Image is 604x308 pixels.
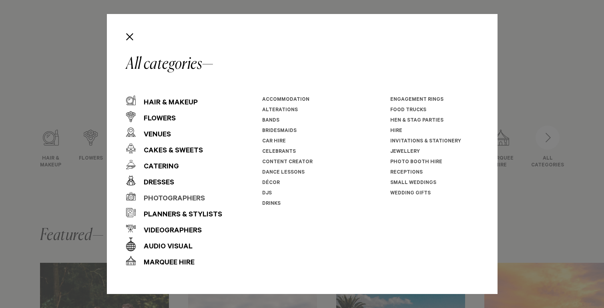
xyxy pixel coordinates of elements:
a: Food Trucks [390,108,426,113]
a: Hen & Stag Parties [390,118,443,124]
a: Venues [126,124,222,140]
a: Celebrants [262,149,296,155]
a: Engagement Rings [390,97,443,103]
a: Photographers [126,188,222,204]
a: Dance Lessons [262,170,305,176]
a: Receptions [390,170,423,176]
a: Décor [262,180,280,186]
a: Photo Booth Hire [390,160,442,165]
a: Cakes & Sweets [126,140,222,156]
a: Dresses [126,172,222,188]
a: Flowers [126,108,222,124]
a: Planners & Stylists [126,204,222,220]
a: Accommodation [262,97,309,103]
div: Audio Visual [136,239,193,255]
a: Catering [126,156,222,172]
div: Hair & Makeup [136,95,198,111]
div: Flowers [136,111,176,127]
a: Hire [390,128,402,134]
div: Venues [136,127,171,143]
a: Drinks [262,201,281,207]
a: Bridesmaids [262,128,297,134]
a: Alterations [262,108,298,113]
div: Planners & Stylists [136,207,222,223]
div: Videographers [136,223,202,239]
a: Content Creator [262,160,313,165]
a: Marquee Hire [126,252,222,268]
a: Small Weddings [390,180,436,186]
a: Wedding Gifts [390,191,431,196]
a: Jewellery [390,149,420,155]
a: DJs [262,191,272,196]
a: Hair & Makeup [126,92,222,108]
div: Cakes & Sweets [136,143,203,159]
div: Photographers [136,191,205,207]
a: Car Hire [262,139,286,144]
div: Marquee Hire [136,255,195,271]
div: Catering [136,159,179,175]
div: Dresses [136,175,174,191]
a: Videographers [126,220,222,236]
a: Invitations & Stationery [390,139,461,144]
a: Bands [262,118,279,124]
h2: All categories [126,56,478,72]
button: Close [123,30,136,44]
a: Audio Visual [126,236,222,252]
